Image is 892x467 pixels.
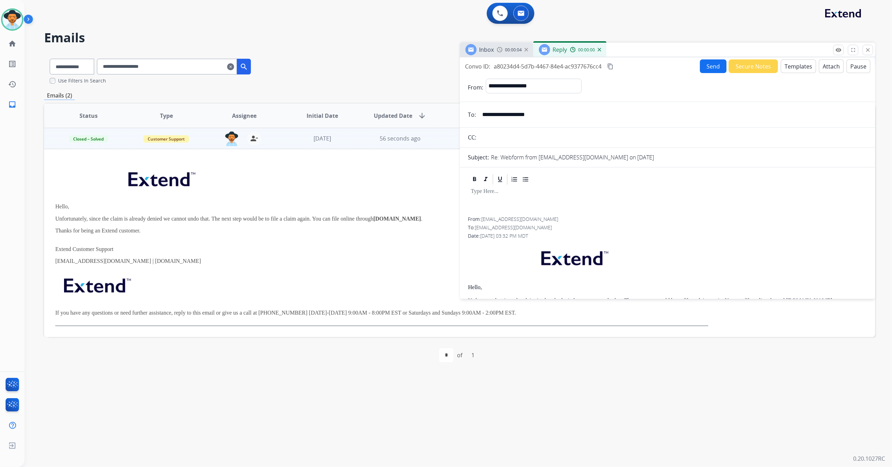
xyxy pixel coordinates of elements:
p: Convo ID: [465,62,491,71]
button: Secure Notes [729,59,778,73]
p: CC: [468,133,477,142]
span: Closed – Solved [69,135,108,143]
img: extend.png [533,243,615,271]
div: Bold [469,174,480,185]
mat-icon: list_alt [8,60,16,68]
span: [DATE] [314,135,331,142]
div: of [457,351,462,359]
p: [EMAIL_ADDRESS][DOMAIN_NAME] | [DOMAIN_NAME] [55,258,708,264]
mat-icon: search [240,63,248,71]
span: Type [160,112,173,120]
span: Status [79,112,98,120]
mat-icon: arrow_downward [418,112,426,120]
p: Re: Webform from [EMAIL_ADDRESS][DOMAIN_NAME] on [DATE] [491,153,654,161]
p: Emails (2) [44,91,75,100]
div: Ordered List [509,174,520,185]
h2: Emails [44,31,875,45]
div: Underline [495,174,505,185]
span: a80234d4-5d7b-4467-84e4-ac9377676cc4 [494,63,602,70]
mat-icon: person_remove [250,134,258,143]
strong: [DOMAIN_NAME] [786,297,833,303]
span: [EMAIL_ADDRESS][DOMAIN_NAME] [475,224,552,231]
p: Hello, [55,203,708,210]
span: Customer Support [143,135,189,143]
div: Date: [468,232,867,239]
label: Use Filters In Search [58,77,106,84]
span: 00:00:00 [578,47,595,53]
p: From: [468,83,484,92]
p: To: [468,110,476,119]
div: To: [468,224,867,231]
div: Italic [480,174,491,185]
span: Updated Date [374,112,412,120]
button: Pause [847,59,870,73]
mat-icon: inbox [8,100,16,109]
span: Initial Date [307,112,338,120]
span: Inbox [479,46,494,53]
p: 0.20.1027RC [853,454,885,463]
span: 56 seconds ago [380,135,421,142]
p: Unfortunately, since the claim is already denied we cannot undo that. The next step would be to f... [55,216,708,222]
span: Reply [553,46,567,53]
span: Assignee [232,112,257,120]
mat-icon: close [865,47,871,53]
button: Templates [781,59,816,73]
mat-icon: clear [227,63,234,71]
p: Subject: [468,153,489,161]
p: Hello, [468,284,867,290]
mat-icon: home [8,39,16,48]
p: Thanks for being an Extend customer. [55,228,708,234]
button: Send [700,59,726,73]
strong: [DOMAIN_NAME] [373,216,421,222]
div: From: [468,216,867,223]
button: Attach [819,59,844,73]
div: 1 [466,348,480,362]
img: extend.png [55,270,138,298]
img: extend.png [120,164,202,192]
img: agent-avatar [225,131,239,146]
p: If you have any questions or need further assistance, reply to this email or give us a call at [P... [55,310,708,316]
mat-icon: fullscreen [850,47,856,53]
mat-icon: history [8,80,16,88]
div: Bullet List [520,174,531,185]
mat-icon: remove_red_eye [835,47,842,53]
img: avatar [2,10,22,29]
p: Unfortunately, since the claim is already denied we cannot undo that. The next step would be to f... [468,297,867,304]
p: Extend Customer Support [55,240,708,253]
span: [DATE] 03:32 PM MDT [480,232,528,239]
mat-icon: content_copy [607,63,613,70]
span: 00:00:04 [505,47,522,53]
span: [EMAIL_ADDRESS][DOMAIN_NAME] [482,216,559,222]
